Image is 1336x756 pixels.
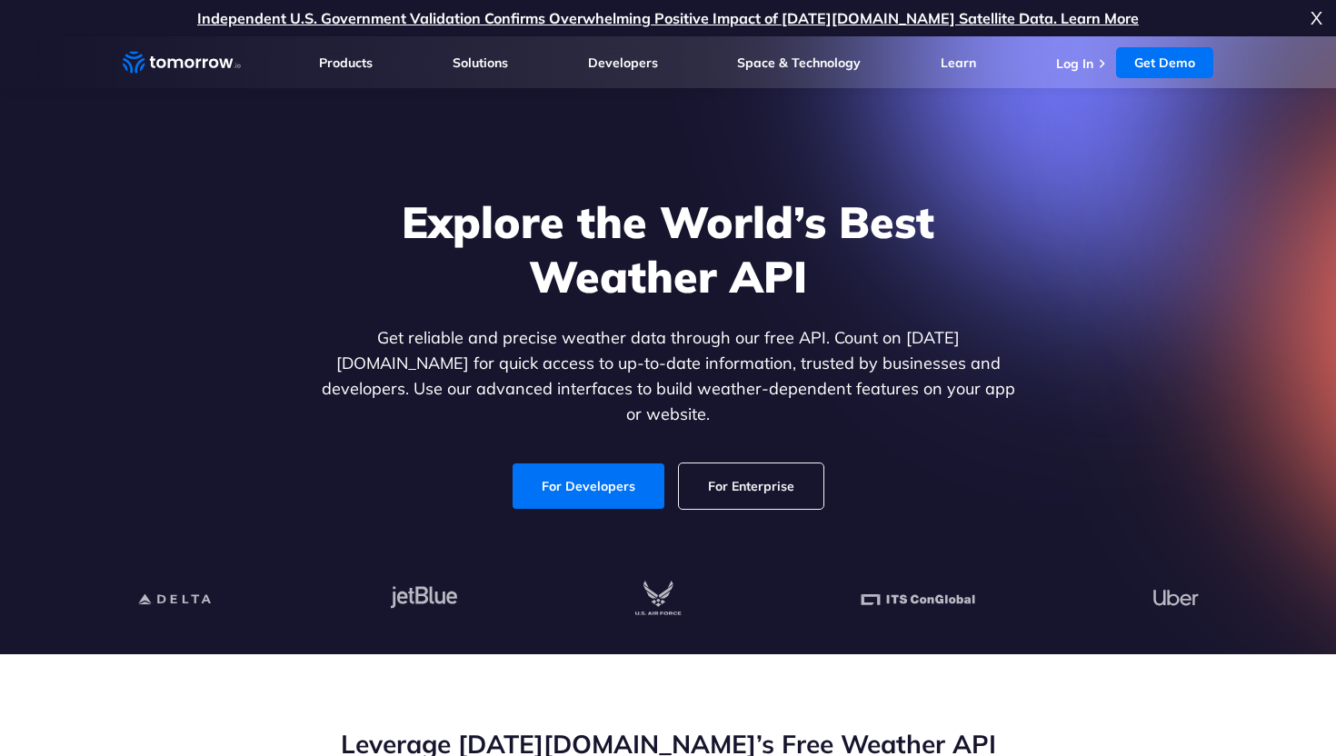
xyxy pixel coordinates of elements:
[513,463,664,509] a: For Developers
[588,55,658,71] a: Developers
[1056,55,1093,72] a: Log In
[123,49,241,76] a: Home link
[197,9,1139,27] a: Independent U.S. Government Validation Confirms Overwhelming Positive Impact of [DATE][DOMAIN_NAM...
[319,55,373,71] a: Products
[317,325,1019,427] p: Get reliable and precise weather data through our free API. Count on [DATE][DOMAIN_NAME] for quic...
[453,55,508,71] a: Solutions
[679,463,823,509] a: For Enterprise
[1116,47,1213,78] a: Get Demo
[317,194,1019,303] h1: Explore the World’s Best Weather API
[737,55,861,71] a: Space & Technology
[941,55,976,71] a: Learn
